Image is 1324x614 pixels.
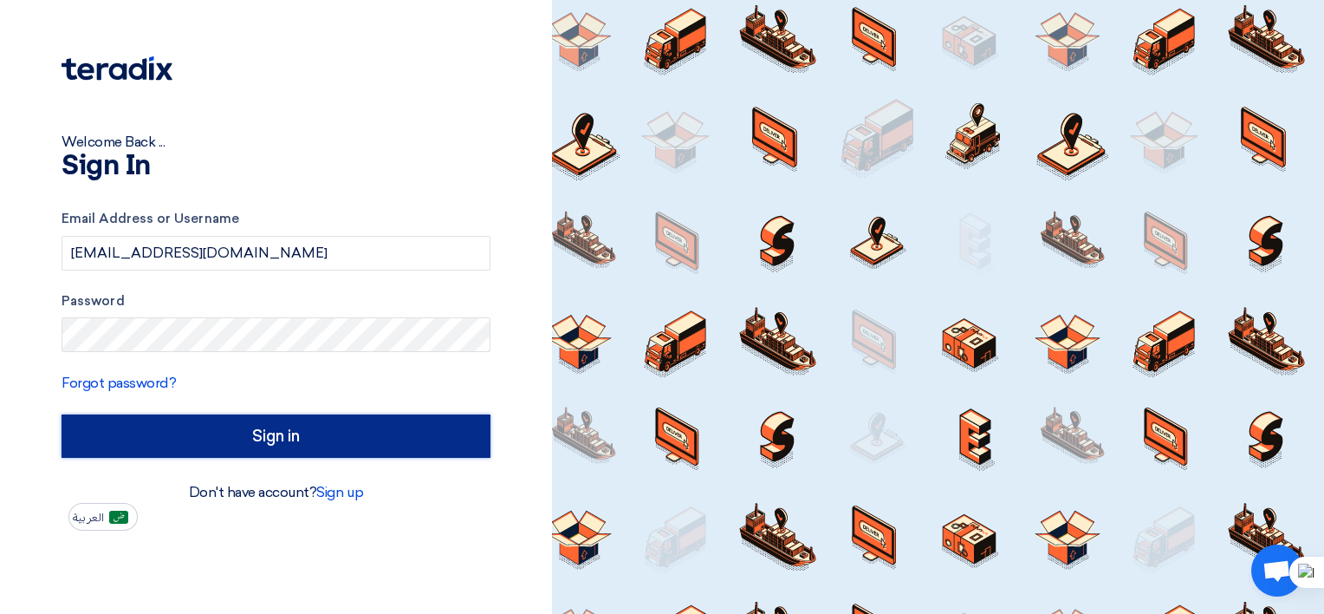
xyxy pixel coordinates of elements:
a: Sign up [316,484,363,500]
input: Enter your business email or username [62,236,490,271]
div: Open chat [1251,545,1303,597]
a: Forgot password? [62,375,176,391]
div: Welcome Back ... [62,132,490,153]
h1: Sign In [62,153,490,180]
label: Password [62,291,490,311]
label: Email Address or Username [62,209,490,229]
img: Teradix logo [62,56,172,81]
img: ar-AR.png [109,511,128,524]
span: العربية [73,512,104,524]
input: Sign in [62,415,490,458]
div: Don't have account? [62,482,490,503]
button: العربية [68,503,138,531]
